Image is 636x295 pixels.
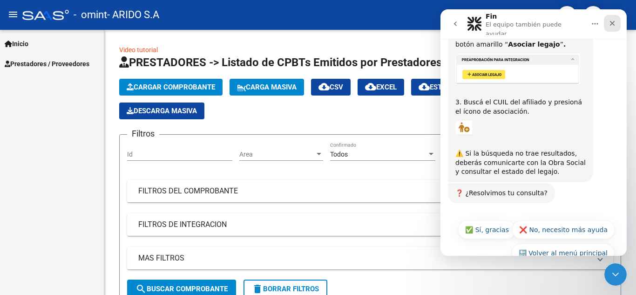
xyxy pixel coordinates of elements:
[127,247,613,269] mat-expansion-panel-header: MAS FILTROS
[138,186,591,196] mat-panel-title: FILTROS DEL COMPROBANTE
[311,79,351,96] button: CSV
[365,81,376,92] mat-icon: cloud_download
[68,31,119,39] b: Asociar legajo
[7,174,179,206] div: Fin dice…
[15,179,107,189] div: ❓ ¿Resolvimos tu consulta?
[604,263,627,286] iframe: Intercom live chat
[127,107,197,115] span: Descarga Masiva
[330,151,348,158] span: Todos
[119,103,204,119] app-download-masive: Descarga masiva de comprobantes (adjuntos)
[119,56,516,69] span: PRESTADORES -> Listado de CPBTs Emitidos por Prestadores / Proveedores
[440,9,627,256] iframe: Intercom live chat
[127,180,613,202] mat-expansion-panel-header: FILTROS DEL COMPROBANTE
[135,285,228,293] span: Buscar Comprobante
[7,9,19,20] mat-icon: menu
[252,283,263,295] mat-icon: delete
[318,81,330,92] mat-icon: cloud_download
[18,211,75,230] button: ✅ Sí, gracias
[127,213,613,236] mat-expansion-panel-header: FILTROS DE INTEGRACION
[119,46,158,54] a: Video tutorial
[239,151,315,158] span: Area
[5,59,89,69] span: Prestadores / Proveedores
[252,285,319,293] span: Borrar Filtros
[138,220,591,230] mat-panel-title: FILTROS DE INTEGRACION
[318,83,343,91] span: CSV
[119,103,204,119] button: Descarga Masiva
[127,83,215,91] span: Cargar Comprobante
[230,79,304,96] button: Carga Masiva
[138,253,591,263] mat-panel-title: MAS FILTROS
[358,79,404,96] button: EXCEL
[419,81,430,92] mat-icon: cloud_download
[107,5,159,25] span: - ARIDO S.A
[7,174,115,194] div: ❓ ¿Resolvimos tu consulta?
[71,234,174,253] button: 🔙 Volver al menú principal
[127,127,159,140] h3: Filtros
[72,211,174,230] button: ❌ No, necesito más ayuda
[237,83,297,91] span: Carga Masiva
[74,5,107,25] span: - omint
[135,283,147,295] mat-icon: search
[5,39,28,49] span: Inicio
[119,79,223,96] button: Cargar Comprobante
[15,80,145,107] div: 3. Buscá el CUIL del afiliado y presioná el ícono de asociación.
[365,83,397,91] span: EXCEL
[419,83,465,91] span: Estandar
[411,79,473,96] button: Estandar
[15,130,145,167] div: ⚠️ Si la búsqueda no trae resultados, deberás comunicarte con la Obra Social y consultar el estad...
[123,31,125,39] b: .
